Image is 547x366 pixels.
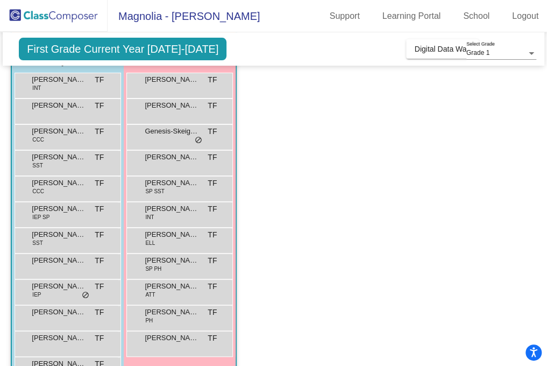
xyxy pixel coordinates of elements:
span: TF [208,307,217,318]
span: INT [32,84,41,92]
span: [PERSON_NAME] [145,333,198,343]
span: [PERSON_NAME] [32,255,86,266]
span: TF [208,152,217,163]
span: IEP SP [32,213,49,221]
button: Digital Data Wall [406,39,479,59]
span: TF [95,152,104,163]
span: [PERSON_NAME] [32,229,86,240]
span: [PERSON_NAME] [32,281,86,292]
span: do_not_disturb_alt [195,136,202,145]
span: TF [208,255,217,266]
span: TF [208,178,217,189]
span: CCC [32,136,44,144]
span: TF [95,229,104,241]
span: [PERSON_NAME] [32,126,86,137]
span: [PERSON_NAME] [145,203,198,214]
span: TF [208,203,217,215]
span: First Grade Current Year [DATE]-[DATE] [19,38,226,60]
span: TF [208,333,217,344]
span: [PERSON_NAME] [145,152,198,163]
span: TF [95,333,104,344]
span: SST [32,239,42,247]
span: TF [95,255,104,266]
span: TF [95,126,104,137]
span: Grade 1 [466,49,489,57]
span: ELL [145,239,155,247]
span: [PERSON_NAME] [32,333,86,343]
span: TF [208,281,217,292]
span: [PERSON_NAME] [145,100,198,111]
span: Genesis-Skeigh Price [145,126,198,137]
span: TF [95,100,104,111]
span: TF [95,281,104,292]
span: [PERSON_NAME] [145,178,198,188]
a: Learning Portal [374,8,450,25]
span: TF [95,178,104,189]
span: [PERSON_NAME] [32,74,86,85]
span: TF [208,74,217,86]
span: Magnolia - [PERSON_NAME] [108,8,260,25]
span: [PERSON_NAME] [32,152,86,163]
span: Digital Data Wall [415,45,470,53]
span: [PERSON_NAME] [145,229,198,240]
span: [PERSON_NAME] [32,100,86,111]
span: IEP [32,291,41,299]
span: SST [32,161,42,170]
span: ATT [145,291,155,299]
span: TF [95,203,104,215]
span: [PERSON_NAME] [145,307,198,318]
a: School [454,8,498,25]
span: SP SST [145,187,164,195]
span: [PERSON_NAME] [32,178,86,188]
a: Support [321,8,368,25]
span: INT [145,213,154,221]
span: TF [95,74,104,86]
span: do_not_disturb_alt [82,291,89,300]
span: PH [145,316,153,325]
span: TF [208,126,217,137]
span: TF [208,229,217,241]
span: SP PH [145,265,161,273]
span: [PERSON_NAME] [32,307,86,318]
span: [PERSON_NAME] St [PERSON_NAME] [145,255,198,266]
span: [PERSON_NAME] [145,281,198,292]
span: [PERSON_NAME] [32,203,86,214]
span: TF [95,307,104,318]
a: Logout [503,8,547,25]
span: TF [208,100,217,111]
span: [PERSON_NAME] [145,74,198,85]
span: CCC [32,187,44,195]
